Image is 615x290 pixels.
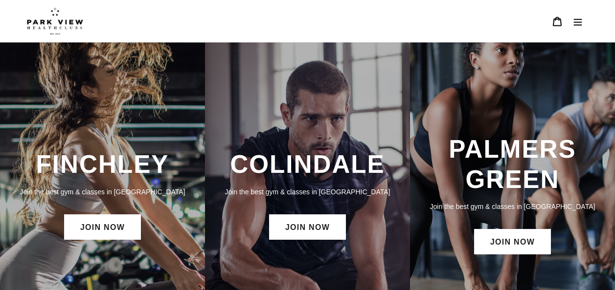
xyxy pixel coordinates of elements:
h3: PALMERS GREEN [420,134,605,194]
a: JOIN NOW: Palmers Green Membership [474,229,551,254]
p: Join the best gym & classes in [GEOGRAPHIC_DATA] [215,186,400,197]
img: Park view health clubs is a gym near you. [27,7,83,35]
button: Menu [568,11,588,32]
h3: FINCHLEY [10,149,195,179]
a: JOIN NOW: Colindale Membership [269,214,346,240]
p: Join the best gym & classes in [GEOGRAPHIC_DATA] [420,201,605,212]
a: JOIN NOW: Finchley Membership [64,214,141,240]
p: Join the best gym & classes in [GEOGRAPHIC_DATA] [10,186,195,197]
h3: COLINDALE [215,149,400,179]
